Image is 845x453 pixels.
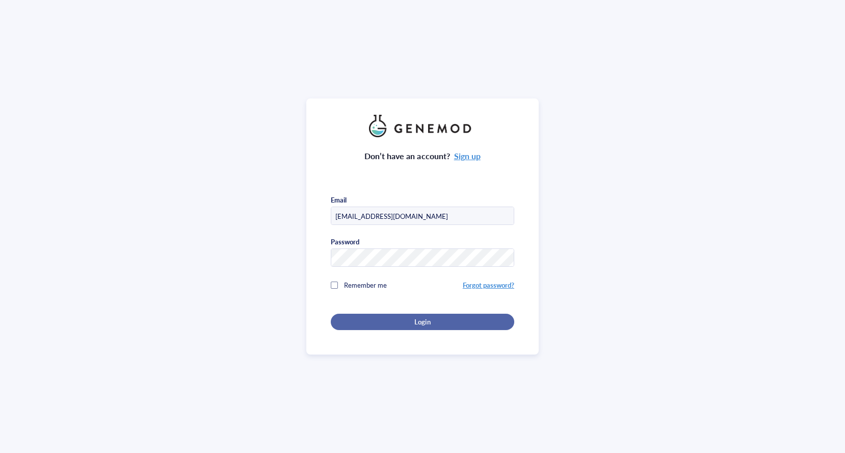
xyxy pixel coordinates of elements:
[454,150,481,162] a: Sign up
[414,317,430,326] span: Login
[463,280,514,290] a: Forgot password?
[369,115,476,137] img: genemod_logo_light-BcqUzbGq.png
[331,314,514,330] button: Login
[331,237,359,246] div: Password
[344,280,387,290] span: Remember me
[364,149,481,163] div: Don’t have an account?
[331,195,347,205] div: Email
